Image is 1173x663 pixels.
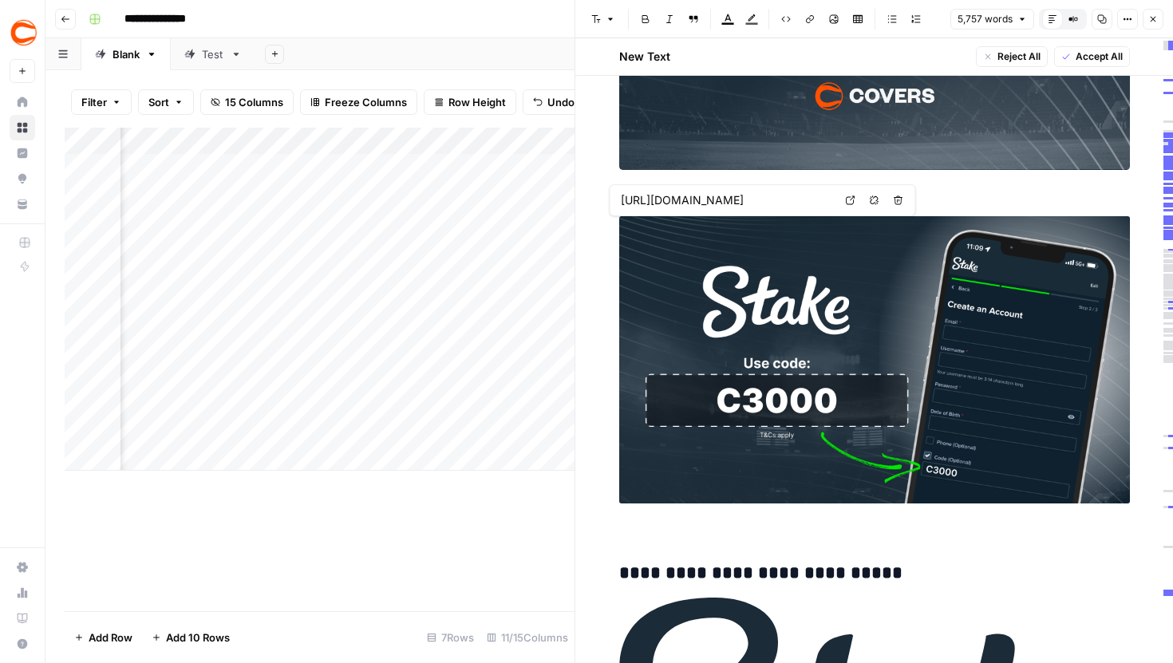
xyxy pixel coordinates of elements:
a: Settings [10,554,35,580]
span: Undo [547,94,575,110]
span: 5,757 words [958,12,1013,26]
a: Usage [10,580,35,606]
span: Reject All [997,49,1041,64]
div: 11/15 Columns [480,625,575,650]
span: Freeze Columns [325,94,407,110]
a: Your Data [10,191,35,217]
div: 7 Rows [421,625,480,650]
span: 15 Columns [225,94,283,110]
h2: New Text [619,49,670,65]
a: Insights [10,140,35,166]
span: Add Row [89,629,132,645]
button: Filter [71,89,132,115]
button: 5,757 words [950,9,1034,30]
a: Learning Hub [10,606,35,631]
button: Reject All [976,46,1048,67]
button: Add 10 Rows [142,625,239,650]
button: 15 Columns [200,89,294,115]
button: Workspace: Covers [10,13,35,53]
button: Help + Support [10,631,35,657]
span: Accept All [1076,49,1123,64]
span: Add 10 Rows [166,629,230,645]
span: Filter [81,94,107,110]
span: Row Height [448,94,506,110]
span: Sort [148,94,169,110]
a: Opportunities [10,166,35,191]
img: Covers Logo [10,18,38,47]
button: Accept All [1054,46,1130,67]
a: Blank [81,38,171,70]
button: Row Height [424,89,516,115]
button: Freeze Columns [300,89,417,115]
button: Add Row [65,625,142,650]
div: Test [202,46,224,62]
button: Undo [523,89,585,115]
a: Home [10,89,35,115]
a: Test [171,38,255,70]
div: Blank [113,46,140,62]
a: Browse [10,115,35,140]
button: Sort [138,89,194,115]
